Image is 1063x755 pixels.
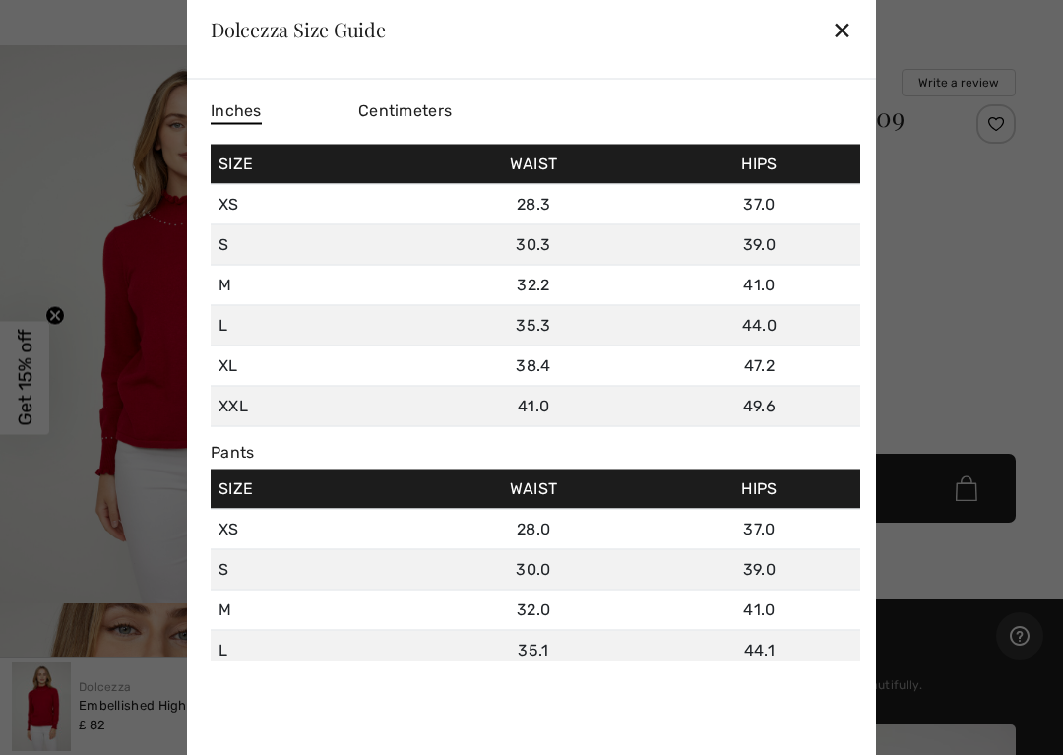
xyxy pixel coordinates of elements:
[658,469,860,509] td: Hips
[658,144,860,184] td: Hips
[408,184,658,224] td: 28.3
[658,386,860,426] td: 49.6
[358,100,452,119] span: Centimeters
[211,224,408,265] td: S
[658,346,860,386] td: 47.2
[408,630,658,670] td: 35.1
[658,184,860,224] td: 37.0
[408,144,658,184] td: Waist
[408,469,658,509] td: Waist
[211,98,262,124] span: Inches
[658,265,860,305] td: 41.0
[658,630,860,670] td: 44.1
[211,20,386,39] div: Dolcezza Size Guide
[832,9,852,50] div: ✕
[408,386,658,426] td: 41.0
[658,549,860,590] td: 39.0
[211,265,408,305] td: M
[658,509,860,549] td: 37.0
[658,224,860,265] td: 39.0
[211,144,408,184] td: Size
[211,184,408,224] td: XS
[211,549,408,590] td: S
[658,305,860,346] td: 44.0
[211,442,860,461] div: Pants
[408,224,658,265] td: 30.3
[408,265,658,305] td: 32.2
[408,346,658,386] td: 38.4
[408,549,658,590] td: 30.0
[408,305,658,346] td: 35.3
[211,509,408,549] td: XS
[408,590,658,630] td: 32.0
[211,305,408,346] td: L
[211,590,408,630] td: M
[211,346,408,386] td: XL
[211,469,408,509] td: Size
[658,590,860,630] td: 41.0
[408,509,658,549] td: 28.0
[211,386,408,426] td: XXL
[211,630,408,670] td: L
